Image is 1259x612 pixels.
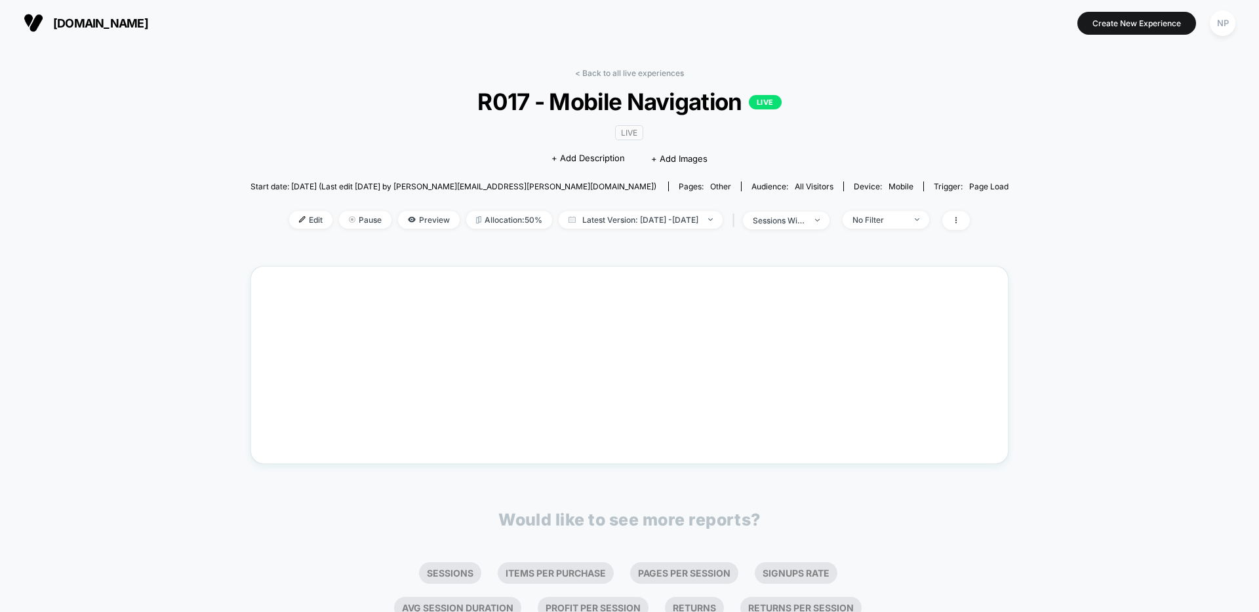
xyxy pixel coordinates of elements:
[615,125,643,140] span: LIVE
[729,211,743,230] span: |
[575,68,684,78] a: < Back to all live experiences
[289,88,970,115] span: R017 - Mobile Navigation
[289,211,332,229] span: Edit
[679,182,731,191] div: Pages:
[753,216,805,225] div: sessions with impression
[749,95,782,109] p: LIVE
[551,152,625,165] span: + Add Description
[934,182,1009,191] div: Trigger:
[708,218,713,221] img: end
[815,219,820,221] img: end
[498,562,614,584] li: Items Per Purchase
[852,215,905,225] div: No Filter
[630,562,738,584] li: Pages Per Session
[1077,12,1196,35] button: Create New Experience
[710,182,731,191] span: other
[1206,10,1239,37] button: NP
[559,211,723,229] span: Latest Version: [DATE] - [DATE]
[651,153,708,164] span: + Add Images
[751,182,833,191] div: Audience:
[498,510,761,529] p: Would like to see more reports?
[755,562,837,584] li: Signups Rate
[24,13,43,33] img: Visually logo
[20,12,152,33] button: [DOMAIN_NAME]
[476,216,481,223] img: rebalance
[419,562,481,584] li: Sessions
[349,216,355,223] img: end
[53,16,148,30] span: [DOMAIN_NAME]
[843,182,923,191] span: Device:
[915,218,919,221] img: end
[569,216,576,223] img: calendar
[969,182,1009,191] span: Page Load
[250,182,656,191] span: Start date: [DATE] (Last edit [DATE] by [PERSON_NAME][EMAIL_ADDRESS][PERSON_NAME][DOMAIN_NAME])
[398,211,460,229] span: Preview
[339,211,391,229] span: Pause
[299,216,306,223] img: edit
[795,182,833,191] span: All Visitors
[466,211,552,229] span: Allocation: 50%
[889,182,913,191] span: mobile
[1210,10,1235,36] div: NP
